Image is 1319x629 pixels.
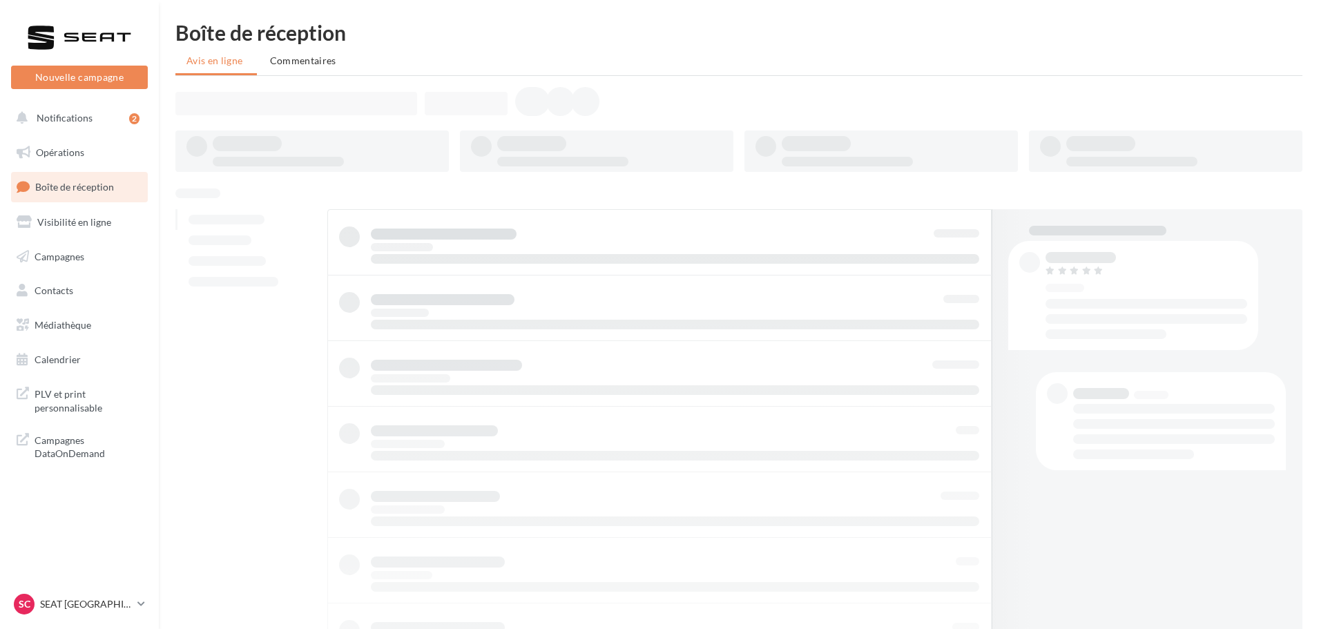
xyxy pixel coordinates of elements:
span: Calendrier [35,354,81,365]
div: Boîte de réception [175,22,1302,43]
button: Notifications 2 [8,104,145,133]
span: Campagnes [35,250,84,262]
a: Boîte de réception [8,172,151,202]
p: SEAT [GEOGRAPHIC_DATA] [40,597,132,611]
span: Contacts [35,284,73,296]
a: Visibilité en ligne [8,208,151,237]
div: 2 [129,113,139,124]
a: Calendrier [8,345,151,374]
a: Opérations [8,138,151,167]
span: PLV et print personnalisable [35,385,142,414]
span: Campagnes DataOnDemand [35,431,142,461]
button: Nouvelle campagne [11,66,148,89]
span: Notifications [37,112,93,124]
a: Médiathèque [8,311,151,340]
a: Campagnes DataOnDemand [8,425,151,466]
a: Contacts [8,276,151,305]
span: Boîte de réception [35,181,114,193]
span: SC [19,597,30,611]
span: Visibilité en ligne [37,216,111,228]
span: Commentaires [270,55,336,66]
span: Médiathèque [35,319,91,331]
a: SC SEAT [GEOGRAPHIC_DATA] [11,591,148,617]
a: PLV et print personnalisable [8,379,151,420]
a: Campagnes [8,242,151,271]
span: Opérations [36,146,84,158]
